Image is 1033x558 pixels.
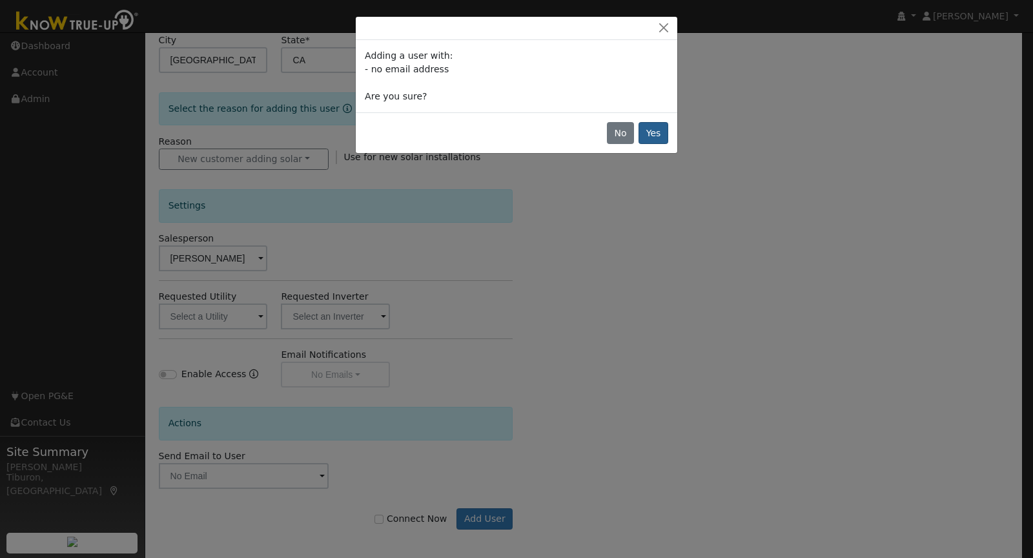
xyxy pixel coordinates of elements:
[365,64,449,74] span: - no email address
[639,122,668,144] button: Yes
[655,21,673,35] button: Close
[365,50,453,61] span: Adding a user with:
[607,122,634,144] button: No
[365,91,427,101] span: Are you sure?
